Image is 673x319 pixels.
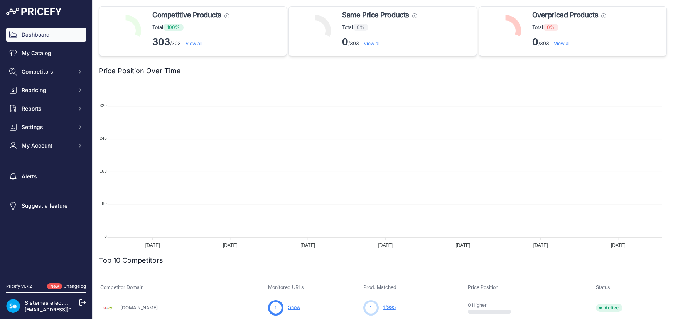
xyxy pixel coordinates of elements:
[342,10,409,20] span: Same Price Products
[22,86,72,94] span: Repricing
[163,24,184,31] span: 100%
[22,68,72,76] span: Competitors
[532,10,598,20] span: Overpriced Products
[383,304,385,310] span: 1
[6,139,86,153] button: My Account
[342,36,348,47] strong: 0
[100,136,106,141] tspan: 240
[342,36,417,48] p: /303
[6,120,86,134] button: Settings
[22,142,72,149] span: My Account
[342,24,417,31] p: Total
[120,305,158,311] a: [DOMAIN_NAME]
[145,243,160,248] tspan: [DATE]
[99,255,163,266] h2: Top 10 Competitors
[383,304,396,310] a: 1/995
[6,170,86,183] a: Alerts
[22,123,72,131] span: Settings
[6,283,32,290] div: Pricefy v1.7.2
[370,304,372,311] span: 1
[100,103,106,108] tspan: 320
[223,243,238,248] tspan: [DATE]
[543,24,558,31] span: 0%
[6,46,86,60] a: My Catalog
[532,36,606,48] p: /303
[468,302,517,308] p: 0 Higher
[152,24,229,31] p: Total
[99,65,181,76] h2: Price Position Over Time
[6,199,86,213] a: Suggest a feature
[152,10,221,20] span: Competitive Products
[102,201,106,206] tspan: 80
[152,36,170,47] strong: 303
[363,284,396,290] span: Prod. Matched
[186,40,202,46] a: View all
[6,65,86,79] button: Competitors
[25,307,105,312] a: [EMAIL_ADDRESS][DOMAIN_NAME]
[47,283,62,290] span: New
[596,284,610,290] span: Status
[300,243,315,248] tspan: [DATE]
[6,83,86,97] button: Repricing
[456,243,471,248] tspan: [DATE]
[364,40,381,46] a: View all
[532,24,606,31] p: Total
[378,243,393,248] tspan: [DATE]
[104,234,106,238] tspan: 0
[22,105,72,112] span: Reports
[533,243,548,248] tspan: [DATE]
[268,284,304,290] span: Monitored URLs
[152,36,229,48] p: /303
[25,299,76,306] a: Sistemas efectoLED
[532,36,538,47] strong: 0
[611,243,626,248] tspan: [DATE]
[6,28,86,274] nav: Sidebar
[596,304,622,312] span: Active
[6,102,86,116] button: Reports
[275,304,277,311] span: 1
[6,8,62,15] img: Pricefy Logo
[468,284,498,290] span: Price Position
[100,169,106,173] tspan: 160
[288,304,300,310] a: Show
[100,284,143,290] span: Competitor Domain
[64,284,86,289] a: Changelog
[6,28,86,42] a: Dashboard
[353,24,368,31] span: 0%
[554,40,571,46] a: View all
